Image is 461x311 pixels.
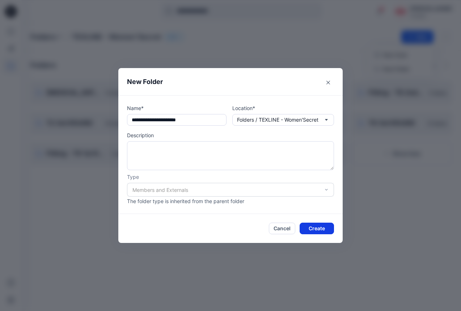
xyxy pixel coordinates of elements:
p: Location* [232,104,334,112]
p: Description [127,131,334,139]
p: Type [127,173,334,181]
button: Close [322,77,334,88]
p: The folder type is inherited from the parent folder [127,197,334,205]
button: Folders / TEXLINE - Women'Secret [232,114,334,126]
p: Name* [127,104,227,112]
button: Cancel [269,223,295,234]
p: Folders / TEXLINE - Women'Secret [237,116,318,124]
header: New Folder [118,68,343,95]
button: Create [300,223,334,234]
